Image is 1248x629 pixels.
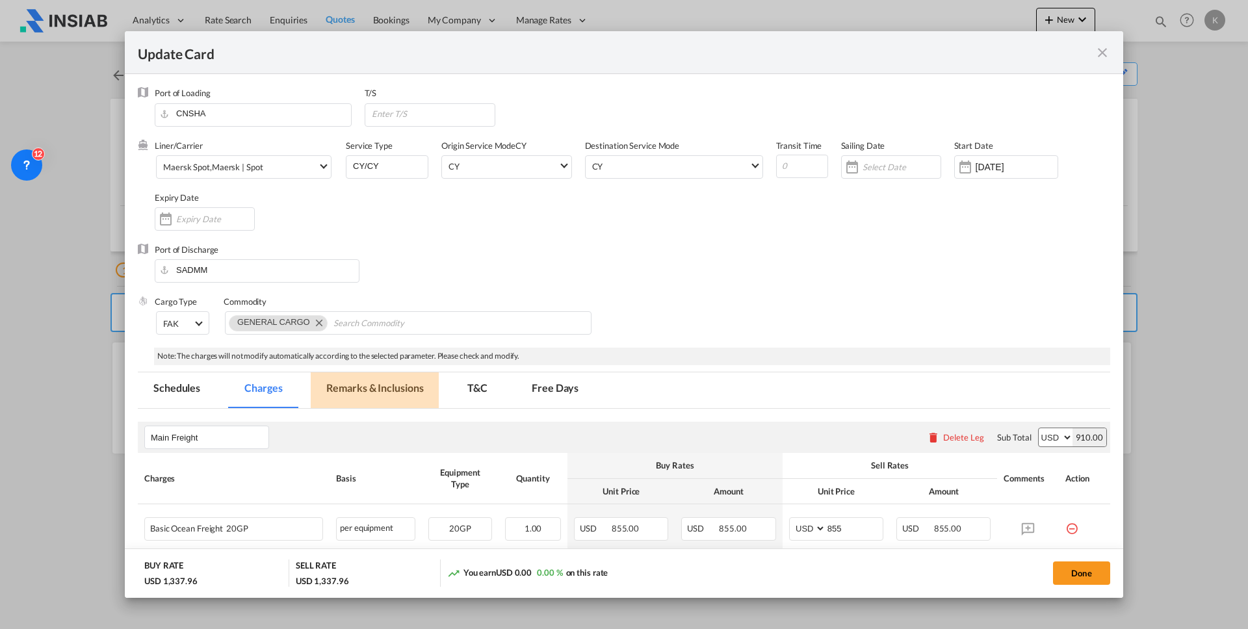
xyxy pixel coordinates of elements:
div: Note: The charges will not modify automatically according to the selected parameter. Please check... [154,348,1110,365]
label: T/S [365,88,377,98]
label: Destination Service Mode [585,140,680,151]
label: Liner/Carrier [155,140,203,151]
label: Port of Discharge [155,244,218,255]
md-select: Select Destination Service Mode: CY [591,156,762,175]
div: SELL RATE [296,559,336,574]
md-dialog: Update CardPort of ... [125,31,1123,597]
th: Unit Price [567,479,675,504]
span: USD 0.00 [496,567,532,578]
md-tab-item: Remarks & Inclusions [311,372,439,408]
label: Origin Service Mode [441,140,515,151]
label: Service Type [346,140,393,151]
div: Maersk Spot [163,162,210,172]
input: Expiry Date [176,214,254,224]
label: Port of Loading [155,88,211,98]
div: Update Card [138,44,1095,60]
div: CY [592,161,603,172]
div: USD 1,337.96 [144,575,201,587]
input: 0 [776,155,828,178]
label: Transit Time [776,140,822,151]
input: Enter Port of Discharge [161,260,359,279]
input: Enter T/S [370,104,495,123]
div: CY [441,140,585,192]
div: USD 1,337.96 [296,575,349,587]
button: Done [1053,561,1110,585]
span: , [163,161,318,173]
input: Search Commodity [333,313,452,334]
input: 855 [826,518,883,537]
th: Action [1059,453,1110,504]
input: Start Date [976,162,1058,172]
md-tab-item: T&C [452,372,503,408]
button: Remove GENERAL CARGO [307,316,327,329]
span: 20GP [223,524,248,533]
div: Equipment Type [428,467,492,490]
div: Basis [336,472,415,484]
md-icon: icon-minus-circle-outline red-400-fg [1065,517,1078,530]
md-icon: icon-trending-up [447,567,460,580]
th: Amount [890,479,997,504]
th: Amount [675,479,782,504]
span: USD [580,523,610,533]
div: Maersk | Spot [212,162,263,172]
md-tab-item: Schedules [138,372,216,408]
div: per equipment [336,517,415,541]
span: USD [902,523,932,533]
span: 855.00 [612,523,639,533]
input: Select Date [863,162,941,172]
div: Basic Ocean Freight [150,518,276,533]
label: Commodity [224,296,266,307]
label: Start Date [954,140,993,151]
span: GENERAL CARGO [237,317,310,327]
md-select: Select Liner: Maersk Spot, Maersk | Spot [156,155,331,179]
div: Buy Rates [574,459,776,471]
div: FAK [163,318,179,329]
span: USD [687,523,717,533]
div: GENERAL CARGO. Press delete to remove this chip. [237,316,313,329]
md-tab-item: Free Days [516,372,594,408]
div: Charges [144,472,323,484]
input: Enter Service Type [352,156,428,175]
div: BUY RATE [144,559,183,574]
span: 855.00 [719,523,746,533]
div: Quantity [505,472,561,484]
md-chips-wrap: Chips container. Use arrow keys to select chips. [225,311,591,335]
md-pagination-wrapper: Use the left and right arrow keys to navigate between tabs [138,372,607,408]
div: Sub Total [997,431,1031,443]
div: 910.00 [1072,428,1106,446]
button: Delete Leg [927,432,984,443]
md-tab-item: Charges [229,372,298,408]
input: Leg Name [151,428,268,447]
th: Comments [997,453,1058,504]
img: cargo.png [138,296,148,306]
label: Sailing Date [841,140,885,151]
span: 20GP [449,523,471,533]
md-select: Select Cargo type: FAK [156,311,209,335]
label: Cargo Type [155,296,197,307]
div: CY [448,161,460,172]
md-icon: icon-close fg-AAA8AD m-0 pointer [1095,45,1110,60]
span: 0.00 % [537,567,562,578]
md-select: Select Origin Service Mode: CY [447,156,571,175]
div: Delete Leg [943,432,984,443]
span: 855.00 [934,523,961,533]
th: Unit Price [783,479,890,504]
label: Expiry Date [155,192,199,203]
input: Enter Port of Loading [161,104,351,123]
md-icon: icon-delete [927,431,940,444]
span: 1.00 [525,523,542,533]
div: Sell Rates [789,459,991,471]
div: You earn on this rate [447,567,608,580]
